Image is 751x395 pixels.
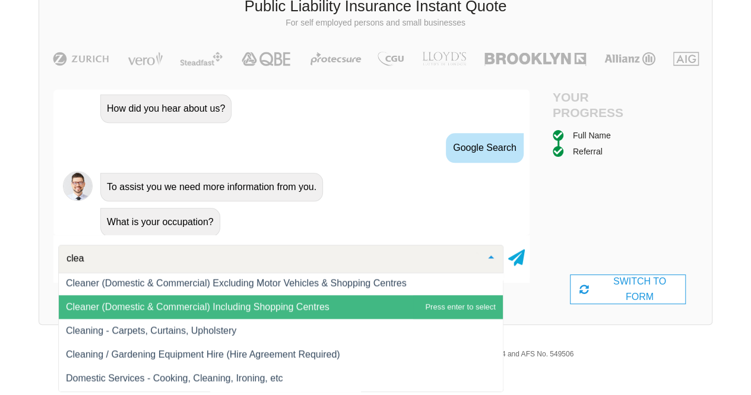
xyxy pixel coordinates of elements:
[573,129,611,142] div: Full Name
[47,52,115,66] img: Zurich | Public Liability Insurance
[573,145,603,158] div: Referral
[48,17,703,29] p: For self employed persons and small businesses
[570,274,686,304] div: SWITCH TO FORM
[100,208,220,236] div: What is your occupation?
[66,302,329,312] span: Cleaner (Domestic & Commercial) Including Shopping Centres
[66,326,236,336] span: Cleaning - Carpets, Curtains, Upholstery
[100,173,323,201] div: To assist you we need more information from you.
[553,90,628,119] h4: Your Progress
[66,373,283,383] span: Domestic Services - Cooking, Cleaning, Ironing, etc
[63,171,93,201] img: Chatbot | PLI
[66,278,407,288] span: Cleaner (Domestic & Commercial) Excluding Motor Vehicles & Shopping Centres
[64,252,479,264] input: Search or select your occupation
[122,52,168,66] img: Vero | Public Liability Insurance
[235,52,299,66] img: QBE | Public Liability Insurance
[446,133,524,163] div: Google Search
[373,52,408,66] img: CGU | Public Liability Insurance
[100,94,232,123] div: How did you hear about us?
[416,52,473,66] img: LLOYD's | Public Liability Insurance
[306,52,366,66] img: Protecsure | Public Liability Insurance
[66,349,340,359] span: Cleaning / Gardening Equipment Hire (Hire Agreement Required)
[668,52,704,66] img: AIG | Public Liability Insurance
[598,52,661,66] img: Allianz | Public Liability Insurance
[480,52,591,66] img: Brooklyn | Public Liability Insurance
[175,52,227,66] img: Steadfast | Public Liability Insurance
